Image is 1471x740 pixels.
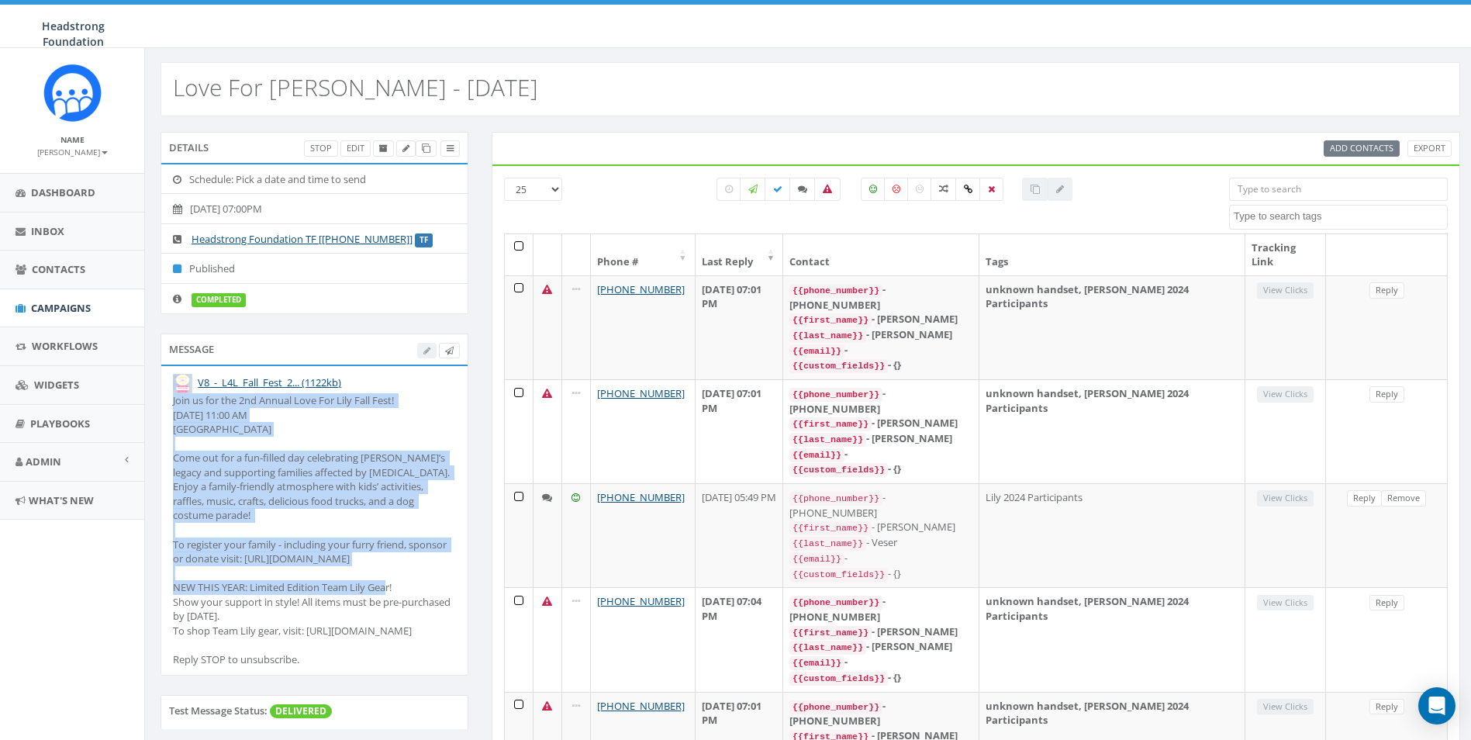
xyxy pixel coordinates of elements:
a: Reply [1369,282,1404,299]
div: - [PERSON_NAME] [789,327,972,343]
code: {{phone_number}} [789,388,882,402]
div: Join us for the 2nd Annual Love For Lily Fall Fest! [DATE] 11:00 AM [GEOGRAPHIC_DATA] Come out fo... [173,393,456,667]
td: unknown handset, [PERSON_NAME] 2024 Participants [979,275,1246,379]
span: Workflows [32,339,98,353]
span: Dashboard [31,185,95,199]
div: - [PERSON_NAME] [789,312,972,327]
a: Headstrong Foundation TF [[PHONE_NUMBER]] [192,232,413,246]
i: Schedule: Pick a date and time to send [173,175,189,185]
code: {{custom_fields}} [789,463,888,477]
code: {{last_name}} [789,433,866,447]
code: {{first_name}} [789,626,872,640]
code: {{email}} [789,656,844,670]
div: - Veser [789,535,972,551]
code: {{phone_number}} [789,596,882,610]
div: - [789,551,972,566]
label: Replied [789,178,816,201]
code: {{phone_number}} [789,700,882,714]
label: Removed [979,178,1003,201]
td: unknown handset, [PERSON_NAME] 2024 Participants [979,379,1246,483]
small: [PERSON_NAME] [37,147,108,157]
label: Negative [884,178,909,201]
div: - [789,343,972,358]
code: {{first_name}} [789,313,872,327]
a: Stop [304,140,338,157]
label: Sending [740,178,766,201]
a: V8_-_L4L_Fall_Fest_2... (1122kb) [198,375,341,389]
div: - [PHONE_NUMBER] [789,386,972,416]
a: Reply [1347,490,1382,507]
span: DELIVERED [270,704,332,718]
span: Clone Campaign [422,142,430,154]
label: Pending [717,178,741,201]
a: Export [1407,140,1452,157]
div: - [PERSON_NAME] [789,624,972,640]
a: [PHONE_NUMBER] [597,282,685,296]
div: Details [161,132,468,163]
div: - {} [789,566,972,582]
div: - [789,447,972,462]
i: Published [173,264,189,274]
a: [PHONE_NUMBER] [597,594,685,608]
div: - [PERSON_NAME] [789,639,972,655]
img: Rally_platform_Icon_1.png [43,64,102,122]
label: Bounced [814,178,841,201]
a: Reply [1369,595,1404,611]
span: Headstrong Foundation [42,19,105,49]
code: {{phone_number}} [789,492,882,506]
textarea: Search [1234,209,1447,223]
span: Edit Campaign Title [402,142,409,154]
div: - [PERSON_NAME] [789,416,972,431]
a: Remove [1381,490,1426,507]
li: Schedule: Pick a date and time to send [161,164,468,195]
a: [PHONE_NUMBER] [597,386,685,400]
label: Neutral [907,178,932,201]
code: {{phone_number}} [789,284,882,298]
span: Inbox [31,224,64,238]
label: completed [192,293,246,307]
td: unknown handset, [PERSON_NAME] 2024 Participants [979,587,1246,691]
span: Campaigns [31,301,91,315]
li: [DATE] 07:00PM [161,193,468,224]
td: Lily 2024 Participants [979,483,1246,587]
a: [PHONE_NUMBER] [597,490,685,504]
label: Test Message Status: [169,704,268,718]
td: [DATE] 07:01 PM [696,379,783,483]
label: TF [415,233,433,247]
code: {{custom_fields}} [789,672,888,686]
input: Type to search [1229,178,1448,201]
td: [DATE] 07:04 PM [696,587,783,691]
small: Name [60,134,85,145]
td: [DATE] 07:01 PM [696,275,783,379]
th: Tracking Link [1245,234,1326,275]
a: [PERSON_NAME] [37,144,108,158]
span: Send Test Message [445,344,454,356]
code: {{last_name}} [789,641,866,655]
div: - {} [789,670,972,686]
a: Edit [340,140,371,157]
code: {{email}} [789,448,844,462]
label: Link Clicked [955,178,981,201]
label: Positive [861,178,886,201]
code: {{email}} [789,552,844,566]
li: Published [161,253,468,284]
th: Last Reply: activate to sort column ascending [696,234,783,275]
th: Contact [783,234,979,275]
span: Admin [26,455,61,469]
th: Tags [979,234,1246,275]
div: - {} [789,358,972,373]
th: Phone #: activate to sort column ascending [591,234,696,275]
code: {{custom_fields}} [789,568,888,582]
code: {{last_name}} [789,329,866,343]
code: {{first_name}} [789,521,872,535]
div: Message [161,334,468,365]
span: Archive Campaign [379,142,388,154]
div: - [789,655,972,670]
span: View Campaign Delivery Statistics [447,142,454,154]
span: Widgets [34,378,79,392]
div: - [PHONE_NUMBER] [789,282,972,312]
a: [PHONE_NUMBER] [597,699,685,713]
td: [DATE] 05:49 PM [696,483,783,587]
span: What's New [29,493,94,507]
code: {{custom_fields}} [789,359,888,373]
